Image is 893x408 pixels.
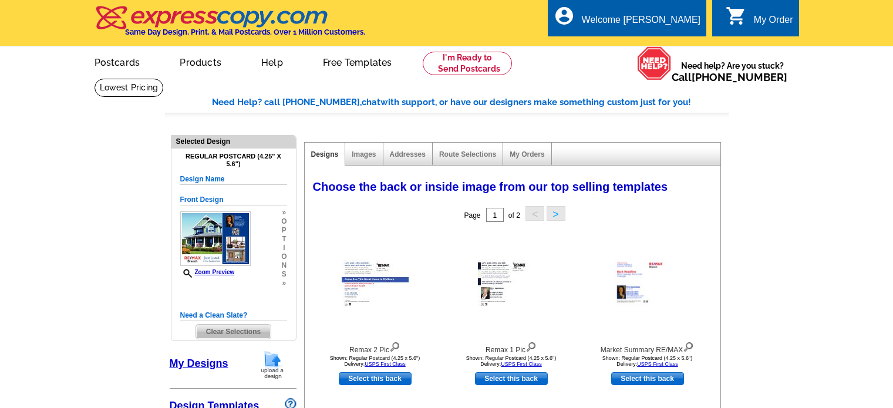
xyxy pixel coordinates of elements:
span: Need help? Are you stuck? [672,60,793,83]
a: Free Templates [304,48,411,75]
a: Route Selections [439,150,496,159]
img: REMPRFqrThreehorizontal_SAMPLE.jpg [180,211,251,266]
span: chat [362,97,380,107]
a: Designs [311,150,339,159]
span: p [281,226,287,235]
div: My Order [754,15,793,31]
img: upload-design [257,350,288,380]
a: shopping_cart My Order [726,13,793,28]
a: USPS First Class [637,361,678,367]
span: » [281,279,287,288]
img: Market Summary RE/MAX [614,259,681,311]
span: Page [464,211,480,220]
img: help [637,46,672,80]
a: My Orders [510,150,544,159]
span: s [281,270,287,279]
div: Shown: Regular Postcard (4.25 x 5.6") Delivery: [447,355,576,367]
h4: Regular Postcard (4.25" x 5.6") [180,153,287,168]
h5: Front Design [180,194,287,205]
span: n [281,261,287,270]
a: USPS First Class [365,361,406,367]
img: Remax 2 Pic [342,259,409,310]
span: Clear Selections [196,325,271,339]
a: Same Day Design, Print, & Mail Postcards. Over 1 Million Customers. [95,14,365,36]
img: view design details [389,339,400,352]
span: » [281,208,287,217]
h5: Design Name [180,174,287,185]
h5: Need a Clean Slate? [180,310,287,321]
img: view design details [525,339,537,352]
div: Welcome [PERSON_NAME] [582,15,700,31]
span: o [281,217,287,226]
a: USPS First Class [501,361,542,367]
a: Addresses [390,150,426,159]
img: view design details [683,339,694,352]
div: Market Summary RE/MAX [583,339,712,355]
span: i [281,244,287,252]
div: Need Help? call [PHONE_NUMBER], with support, or have our designers make something custom just fo... [212,96,729,109]
a: [PHONE_NUMBER] [692,71,787,83]
a: Postcards [76,48,159,75]
div: Remax 2 Pic [311,339,440,355]
a: Zoom Preview [180,269,235,275]
img: Remax 1 Pic [478,259,545,310]
span: Call [672,71,787,83]
a: Products [161,48,240,75]
a: Images [352,150,376,159]
div: Selected Design [171,136,296,147]
span: Choose the back or inside image from our top selling templates [313,180,668,193]
i: shopping_cart [726,5,747,26]
a: My Designs [170,358,228,369]
div: Remax 1 Pic [447,339,576,355]
a: use this design [475,372,548,385]
span: t [281,235,287,244]
a: Help [242,48,302,75]
span: o [281,252,287,261]
button: < [525,206,544,221]
div: Shown: Regular Postcard (4.25 x 5.6") Delivery: [583,355,712,367]
i: account_circle [554,5,575,26]
a: use this design [339,372,412,385]
button: > [547,206,565,221]
span: of 2 [508,211,520,220]
a: use this design [611,372,684,385]
div: Shown: Regular Postcard (4.25 x 5.6") Delivery: [311,355,440,367]
iframe: LiveChat chat widget [728,371,893,408]
h4: Same Day Design, Print, & Mail Postcards. Over 1 Million Customers. [125,28,365,36]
